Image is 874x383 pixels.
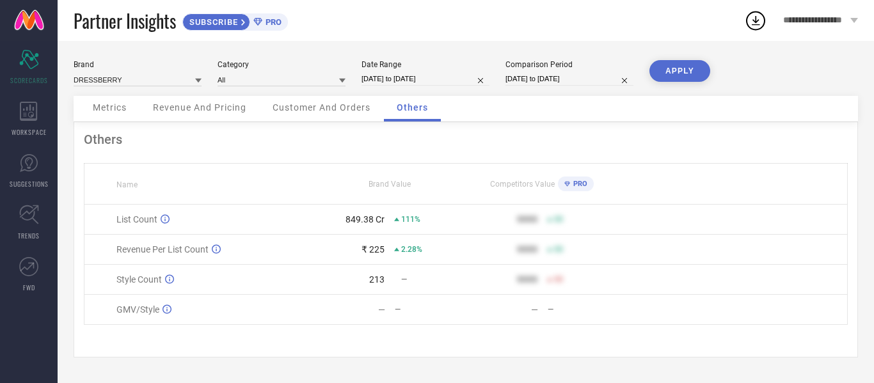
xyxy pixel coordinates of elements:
[378,304,385,315] div: —
[490,180,555,189] span: Competitors Value
[531,304,538,315] div: —
[554,215,563,224] span: 50
[84,132,848,147] div: Others
[116,304,159,315] span: GMV/Style
[153,102,246,113] span: Revenue And Pricing
[362,72,489,86] input: Select date range
[273,102,370,113] span: Customer And Orders
[517,244,537,254] div: 9999
[346,214,385,224] div: 849.38 Cr
[397,102,428,113] span: Others
[116,244,209,254] span: Revenue Per List Count
[74,60,202,69] div: Brand
[362,244,385,254] div: ₹ 225
[262,17,282,27] span: PRO
[517,274,537,285] div: 9999
[649,60,710,82] button: APPLY
[93,102,127,113] span: Metrics
[401,245,422,254] span: 2.28%
[74,8,176,34] span: Partner Insights
[548,305,618,314] div: —
[12,127,47,137] span: WORKSPACE
[369,180,411,189] span: Brand Value
[10,75,48,85] span: SCORECARDS
[116,214,157,224] span: List Count
[182,10,288,31] a: SUBSCRIBEPRO
[218,60,346,69] div: Category
[401,215,420,224] span: 111%
[554,275,563,284] span: 50
[505,72,633,86] input: Select comparison period
[116,180,138,189] span: Name
[18,231,40,240] span: TRENDS
[505,60,633,69] div: Comparison Period
[362,60,489,69] div: Date Range
[23,283,35,292] span: FWD
[183,17,241,27] span: SUBSCRIBE
[554,245,563,254] span: 50
[517,214,537,224] div: 9999
[116,274,162,285] span: Style Count
[395,305,465,314] div: —
[744,9,767,32] div: Open download list
[369,274,385,285] div: 213
[10,179,49,189] span: SUGGESTIONS
[401,275,407,284] span: —
[570,180,587,188] span: PRO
